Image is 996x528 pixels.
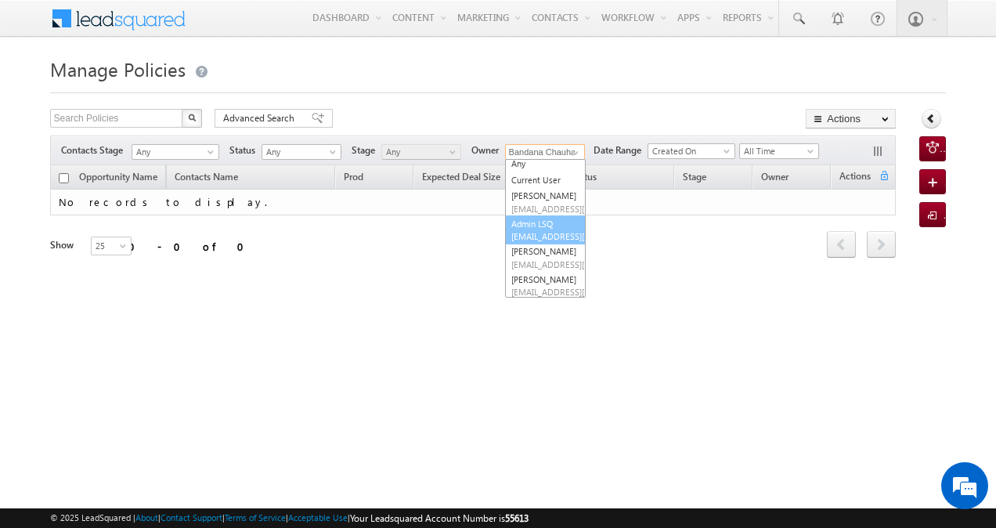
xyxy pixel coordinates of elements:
[50,190,897,215] td: No records to display.
[506,156,585,172] a: Any
[91,237,132,255] a: 25
[128,237,254,255] div: 0 - 0 of 0
[352,143,381,157] span: Stage
[740,144,814,158] span: All Time
[262,144,341,160] a: Any
[506,272,585,300] a: [PERSON_NAME]
[288,512,348,523] a: Acceptable Use
[471,143,505,157] span: Owner
[827,231,856,258] span: prev
[161,512,222,523] a: Contact Support
[675,168,714,189] a: Stage
[511,286,652,298] span: [EMAIL_ADDRESS][DOMAIN_NAME]
[167,168,246,189] span: Contacts Name
[27,82,66,103] img: d_60004797649_company_0_60004797649
[223,111,299,125] span: Advanced Search
[262,145,337,159] span: Any
[81,82,263,103] div: Chat with us now
[867,231,896,258] span: next
[761,171,788,183] span: Owner
[132,144,219,160] a: Any
[132,145,214,159] span: Any
[511,203,652,215] span: [EMAIL_ADDRESS][PERSON_NAME][DOMAIN_NAME]
[505,215,586,245] a: Admin LSQ
[506,188,585,216] a: [PERSON_NAME]
[506,172,585,189] a: Current User
[648,143,735,159] a: Created On
[257,8,294,45] div: Minimize live chat window
[225,512,286,523] a: Terms of Service
[59,173,69,183] input: Check all records
[92,239,133,253] span: 25
[229,143,262,157] span: Status
[50,238,78,252] div: Show
[594,143,648,157] span: Date Range
[648,144,730,158] span: Created On
[20,145,286,400] textarea: Type your message and hit 'Enter'
[50,56,186,81] span: Manage Policies
[806,109,896,128] button: Actions
[505,144,585,160] input: Type to Search
[867,233,896,258] a: next
[71,168,165,189] a: Opportunity Name
[381,144,461,160] a: Any
[506,244,585,272] a: [PERSON_NAME]
[382,145,456,159] span: Any
[832,168,879,188] span: Actions
[505,512,529,524] span: 55613
[511,259,652,270] span: [EMAIL_ADDRESS][PERSON_NAME][DOMAIN_NAME]
[61,143,129,157] span: Contacts Stage
[350,512,529,524] span: Your Leadsquared Account Number is
[422,171,500,183] span: Expected Deal Size
[213,412,284,433] em: Start Chat
[188,114,196,121] img: Search
[79,171,157,183] span: Opportunity Name
[344,171,363,183] span: Prod
[564,145,583,161] a: Show All Items
[683,171,706,183] span: Stage
[50,511,529,526] span: © 2025 LeadSquared | | | | |
[739,143,819,159] a: All Time
[827,233,856,258] a: prev
[135,512,158,523] a: About
[414,168,508,189] a: Expected Deal Size
[511,230,652,242] span: [EMAIL_ADDRESS][DOMAIN_NAME]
